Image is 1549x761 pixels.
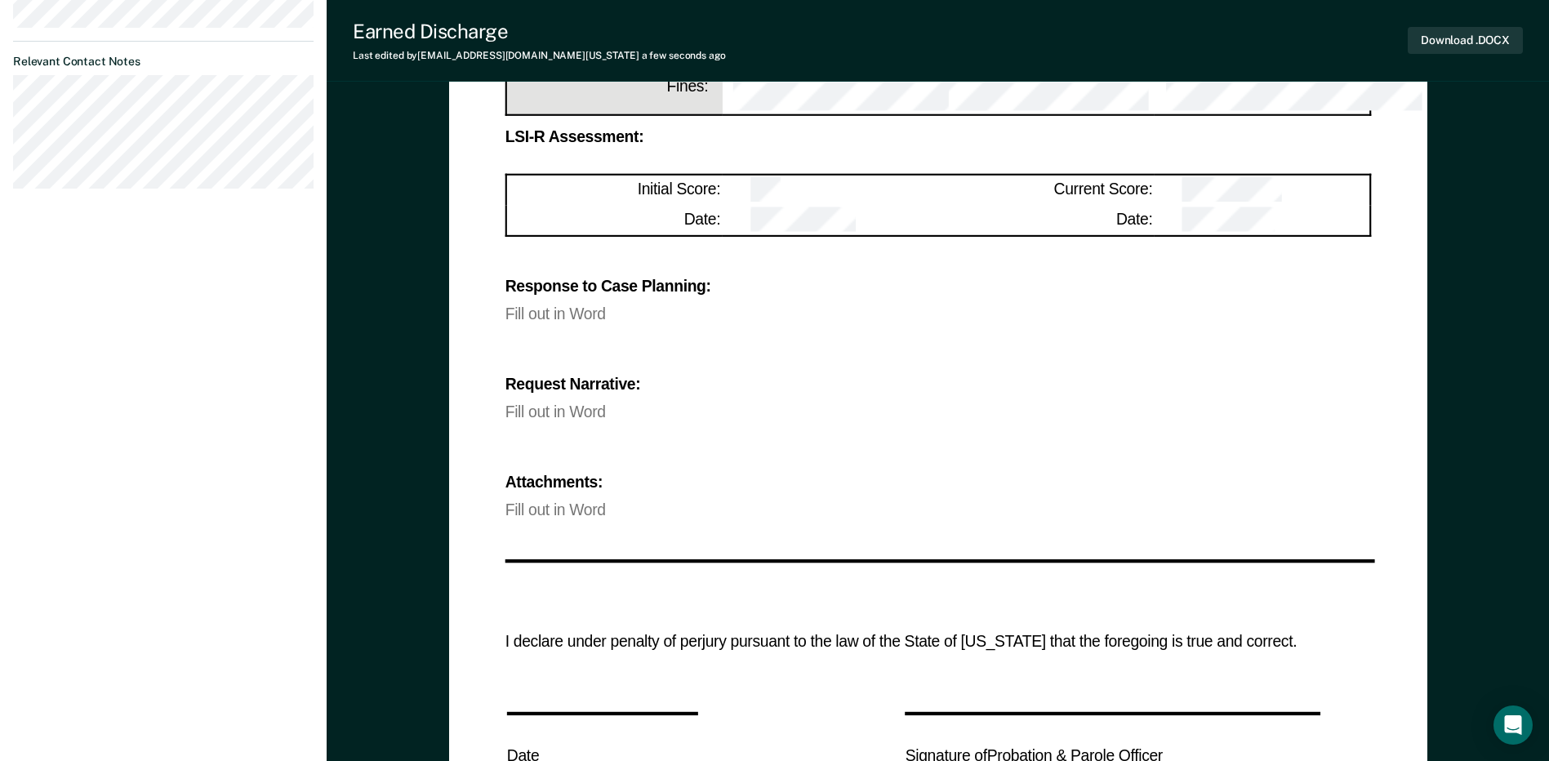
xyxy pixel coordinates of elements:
div: Request Narrative: [505,377,1371,391]
th: Initial Score: [505,174,722,205]
div: Fill out in Word [505,405,1371,419]
div: Earned Discharge [353,20,726,43]
button: Download .DOCX [1408,27,1523,54]
dt: Relevant Contact Notes [13,55,314,69]
div: Fill out in Word [505,504,1371,518]
div: Last edited by [EMAIL_ADDRESS][DOMAIN_NAME][US_STATE] [353,50,726,61]
div: Attachments: [505,475,1371,489]
th: Fines: [505,57,722,116]
div: Open Intercom Messenger [1493,705,1533,745]
th: Date: [938,205,1155,236]
div: Fill out in Word [505,307,1371,321]
div: LSI-R Assessment: [505,131,1371,145]
span: a few seconds ago [642,50,726,61]
div: Response to Case Planning: [505,278,1371,292]
th: Date: [505,205,722,236]
th: Current Score: [938,174,1155,205]
div: I declare under penalty of perjury pursuant to the law of the State of [US_STATE] that the forego... [505,634,1371,654]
